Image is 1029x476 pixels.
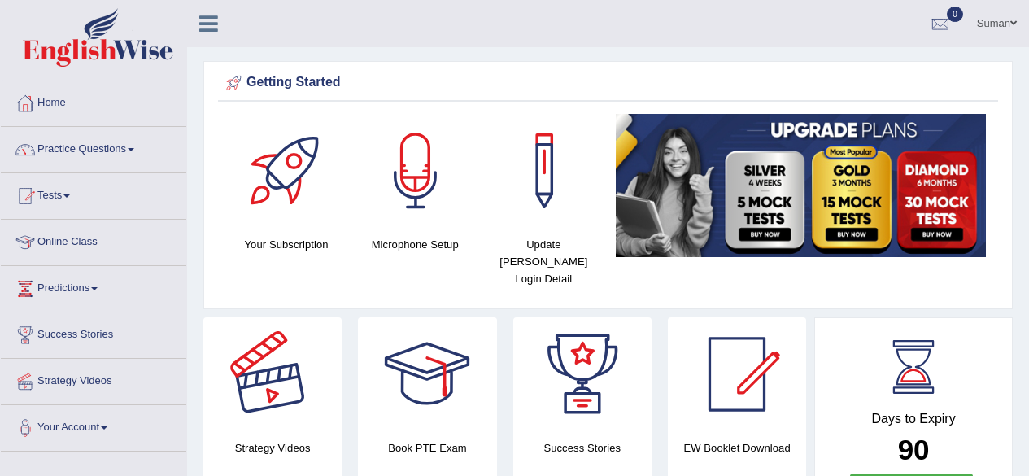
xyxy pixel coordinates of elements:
a: Tests [1,173,186,214]
img: small5.jpg [616,114,986,257]
h4: EW Booklet Download [668,439,806,456]
h4: Update [PERSON_NAME] Login Detail [487,236,600,287]
a: Strategy Videos [1,359,186,400]
div: Getting Started [222,71,994,95]
span: 0 [947,7,963,22]
h4: Strategy Videos [203,439,342,456]
h4: Microphone Setup [359,236,471,253]
a: Practice Questions [1,127,186,168]
h4: Your Subscription [230,236,342,253]
h4: Book PTE Exam [358,439,496,456]
a: Success Stories [1,312,186,353]
h4: Success Stories [513,439,652,456]
b: 90 [898,434,930,465]
a: Online Class [1,220,186,260]
h4: Days to Expiry [833,412,994,426]
a: Home [1,81,186,121]
a: Predictions [1,266,186,307]
a: Your Account [1,405,186,446]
